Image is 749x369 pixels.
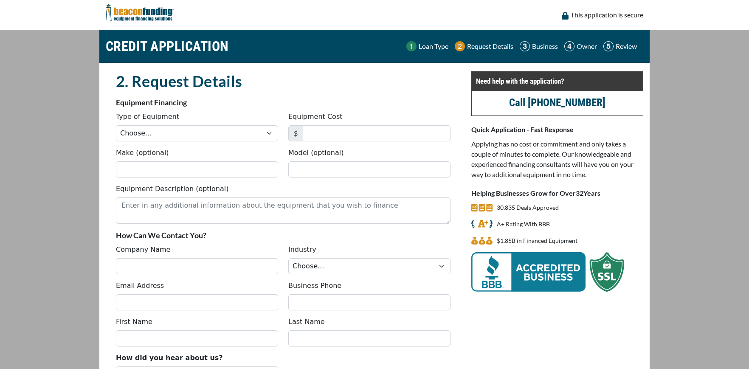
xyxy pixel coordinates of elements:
[288,112,343,122] label: Equipment Cost
[455,41,465,51] img: Step 2
[288,125,303,141] span: $
[288,148,344,158] label: Model (optional)
[471,139,643,180] p: Applying has no cost or commitment and only takes a couple of minutes to complete. Our knowledgea...
[571,10,643,20] p: This application is secure
[288,281,341,291] label: Business Phone
[116,184,228,194] label: Equipment Description (optional)
[288,245,316,255] label: Industry
[116,148,169,158] label: Make (optional)
[116,71,451,91] h2: 2. Request Details
[116,112,179,122] label: Type of Equipment
[471,188,643,198] p: Helping Businesses Grow for Over Years
[419,41,448,51] p: Loan Type
[497,203,559,213] p: 30,835 Deals Approved
[471,252,624,292] img: BBB Acredited Business and SSL Protection
[564,41,574,51] img: Step 4
[467,41,513,51] p: Request Details
[116,281,164,291] label: Email Address
[497,236,577,246] p: $1,848,887,543 in Financed Equipment
[116,97,451,107] p: Equipment Financing
[116,245,170,255] label: Company Name
[116,353,223,363] label: How did you hear about us?
[603,41,614,51] img: Step 5
[520,41,530,51] img: Step 3
[562,12,569,20] img: lock icon to convery security
[106,34,229,59] h1: CREDIT APPLICATION
[577,41,597,51] p: Owner
[532,41,558,51] p: Business
[497,219,550,229] p: A+ Rating With BBB
[116,317,152,327] label: First Name
[116,230,451,240] p: How Can We Contact You?
[616,41,637,51] p: Review
[471,124,643,135] p: Quick Application - Fast Response
[288,317,325,327] label: Last Name
[406,41,417,51] img: Step 1
[476,76,639,86] p: Need help with the application?
[576,189,583,197] span: 32
[509,96,605,109] a: Call [PHONE_NUMBER]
